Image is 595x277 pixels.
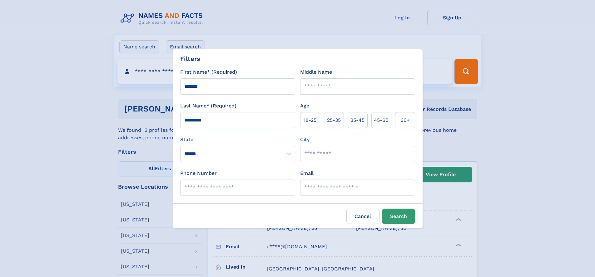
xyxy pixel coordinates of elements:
[180,68,237,76] label: First Name* (Required)
[374,116,389,124] span: 45‑60
[382,209,415,224] button: Search
[180,102,236,110] label: Last Name* (Required)
[300,102,309,110] label: Age
[300,170,314,177] label: Email
[327,116,341,124] span: 25‑35
[180,54,200,63] div: Filters
[180,136,295,143] label: State
[300,136,310,143] label: City
[300,68,332,76] label: Middle Name
[180,170,217,177] label: Phone Number
[350,116,364,124] span: 35‑45
[400,116,410,124] span: 60+
[304,116,316,124] span: 18‑25
[346,209,379,224] label: Cancel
